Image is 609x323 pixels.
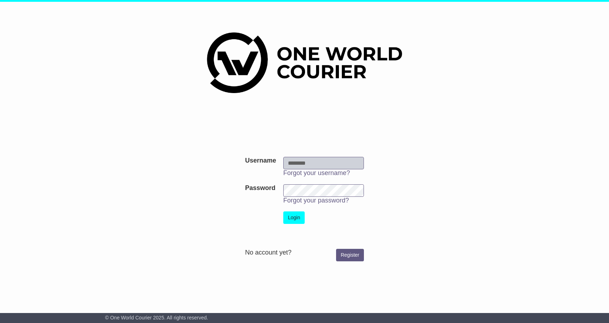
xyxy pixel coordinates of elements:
a: Register [336,249,364,261]
img: One World [207,32,402,93]
label: Password [245,184,275,192]
a: Forgot your password? [283,197,349,204]
button: Login [283,211,305,224]
div: No account yet? [245,249,364,257]
span: © One World Courier 2025. All rights reserved. [105,315,208,321]
label: Username [245,157,276,165]
a: Forgot your username? [283,169,350,176]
